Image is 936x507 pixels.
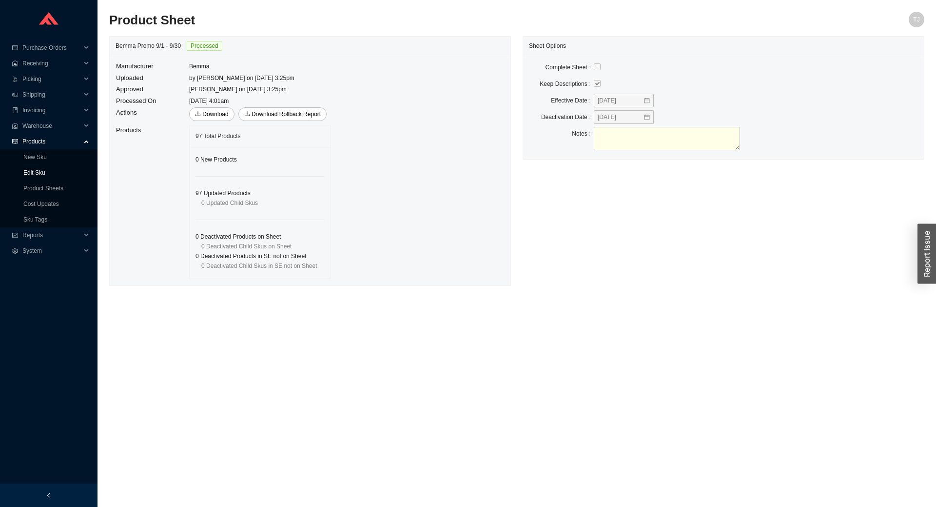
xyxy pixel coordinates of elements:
[116,95,189,107] td: Processed On
[189,107,234,121] button: download Download
[116,83,189,95] td: Approved
[195,251,306,261] span: 0 Deactivated Products in SE not on Sheet
[598,112,643,122] input: 10/01/2025
[23,216,47,223] a: Sku Tags
[238,107,327,121] button: download Download Rollback Report
[529,41,886,51] div: Sheet Options
[23,169,45,176] a: Edit Sku
[22,56,81,71] span: Receiving
[12,248,19,254] span: setting
[201,111,229,118] a: Download
[116,72,189,84] td: Uploaded
[572,127,594,141] label: Notes
[22,227,81,243] span: Reports
[541,110,594,124] label: Deactivation Date
[189,95,331,107] td: [DATE] 4:01am
[23,154,47,161] a: New Sku
[546,61,594,74] label: Complete Sheet
[116,61,189,72] td: Manufacturer
[22,71,81,87] span: Picking
[551,94,594,107] label: Effective Date
[201,242,292,251] span: 0 Deactivated Child Skus on Sheet
[23,185,63,192] a: Product Sheets
[12,139,19,144] span: read
[195,188,251,198] span: 97 Updated Products
[12,232,19,238] span: fund
[189,83,331,95] td: [PERSON_NAME] on [DATE] 3:25pm
[195,155,237,164] span: 0 New Products
[201,198,258,208] span: 0 Updated Child Skus
[109,12,721,29] h2: Product Sheet
[116,41,226,51] div: Bemma Promo 9/1 - 9/30
[22,87,81,102] span: Shipping
[540,77,594,91] label: Keep Descriptions
[187,41,222,51] span: Processed
[244,111,250,118] span: download
[201,261,317,271] span: 0 Deactivated Child Skus in SE not on Sheet
[22,118,81,134] span: Warehouse
[598,96,643,105] input: 09/01/2025
[195,111,201,118] span: download
[23,201,59,207] a: Cost Updates
[22,40,81,56] span: Purchase Orders
[189,61,331,72] td: Bemma
[195,232,281,242] span: 0 Deactivated Products on Sheet
[22,134,81,149] span: Products
[22,243,81,259] span: System
[46,492,52,498] span: left
[195,125,324,147] div: 97 Total Products
[22,102,81,118] span: Invoicing
[189,72,331,84] td: by [PERSON_NAME] on [DATE] 3:25pm
[116,124,189,280] td: Products
[12,107,19,113] span: book
[250,111,321,118] a: Download Rollback Report
[116,107,189,124] td: Actions
[12,45,19,51] span: credit-card
[913,12,919,27] span: TJ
